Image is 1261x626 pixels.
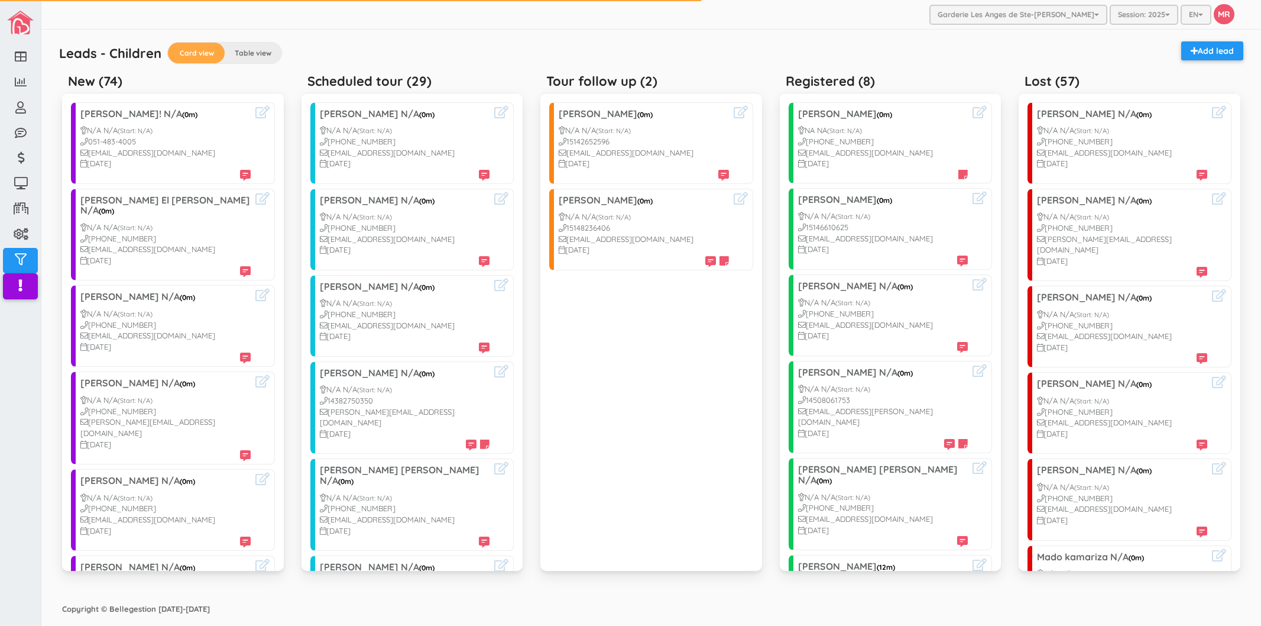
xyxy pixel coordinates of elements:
[80,195,251,216] h3: [PERSON_NAME] El [PERSON_NAME] N/A
[546,74,657,88] h5: Tour follow up (2)
[1037,515,1207,526] div: [DATE]
[1136,380,1152,389] span: (0m)
[559,222,729,234] div: 15148236406
[637,196,653,205] span: (0m)
[1074,311,1109,319] small: (Start: N/A)
[320,428,490,440] div: [DATE]
[320,514,490,525] div: [EMAIL_ADDRESS][DOMAIN_NAME]
[320,395,490,406] div: 14382750350
[80,330,251,341] div: [EMAIL_ADDRESS][DOMAIN_NAME]
[1037,493,1207,504] div: [PHONE_NUMBER]
[559,244,729,256] div: [DATE]
[816,476,832,485] span: (0m)
[118,224,153,232] small: (Start: N/A)
[1037,428,1207,440] div: [DATE]
[320,222,490,234] div: [PHONE_NUMBER]
[320,147,490,159] div: [EMAIL_ADDRESS][DOMAIN_NAME]
[320,298,490,309] div: N/A N/A
[637,110,653,119] span: (0m)
[80,503,251,514] div: [PHONE_NUMBER]
[1074,483,1109,492] small: (Start: N/A)
[798,320,968,331] div: [EMAIL_ADDRESS][DOMAIN_NAME]
[80,136,251,147] div: 051-483-4005
[798,233,968,244] div: [EMAIL_ADDRESS][DOMAIN_NAME]
[419,196,435,205] span: (0m)
[68,74,122,88] h5: New (74)
[1037,256,1207,267] div: [DATE]
[798,514,968,525] div: [EMAIL_ADDRESS][DOMAIN_NAME]
[182,110,197,119] span: (0m)
[357,386,392,394] small: (Start: N/A)
[357,127,392,135] small: (Start: N/A)
[1037,406,1207,418] div: [PHONE_NUMBER]
[798,281,968,292] h3: [PERSON_NAME] N/A
[225,43,281,63] label: Table view
[80,233,251,244] div: [PHONE_NUMBER]
[559,136,729,147] div: 15142652596
[1037,222,1207,234] div: [PHONE_NUMBER]
[320,282,490,292] h3: [PERSON_NAME] N/A
[80,439,251,450] div: [DATE]
[180,477,195,486] span: (0m)
[1037,568,1207,579] div: N/A N/A
[1025,74,1080,88] h5: Lost (57)
[827,127,862,135] small: (Start: N/A)
[320,158,490,169] div: [DATE]
[320,562,490,573] h3: [PERSON_NAME] N/A
[1136,466,1152,475] span: (0m)
[835,299,870,307] small: (Start: N/A)
[419,563,435,572] span: (0m)
[320,211,490,222] div: N/A N/A
[786,74,875,88] h5: Registered (8)
[798,492,968,503] div: N/A N/A
[559,158,729,169] div: [DATE]
[897,282,913,291] span: (0m)
[80,320,251,331] div: [PHONE_NUMBER]
[168,43,225,63] label: Card view
[80,395,251,406] div: N/A N/A
[80,292,251,302] h3: [PERSON_NAME] N/A
[559,109,729,120] h3: [PERSON_NAME]
[877,110,892,119] span: (0m)
[798,308,968,320] div: [PHONE_NUMBER]
[1136,110,1152,119] span: (0m)
[798,244,968,255] div: [DATE]
[80,562,251,573] h3: [PERSON_NAME] N/A
[559,147,729,159] div: [EMAIL_ADDRESS][DOMAIN_NAME]
[320,125,490,136] div: N/A N/A
[1037,158,1207,169] div: [DATE]
[80,492,251,504] div: N/A N/A
[798,464,968,485] h3: [PERSON_NAME] [PERSON_NAME] N/A
[80,417,251,438] div: [PERSON_NAME][EMAIL_ADDRESS][DOMAIN_NAME]
[1129,553,1144,562] span: (0m)
[798,330,968,341] div: [DATE]
[1037,331,1207,342] div: [EMAIL_ADDRESS][DOMAIN_NAME]
[1037,320,1207,331] div: [PHONE_NUMBER]
[798,562,968,572] h3: [PERSON_NAME]
[357,299,392,308] small: (Start: N/A)
[1074,213,1109,221] small: (Start: N/A)
[320,503,490,514] div: [PHONE_NUMBER]
[320,244,490,256] div: [DATE]
[80,147,251,159] div: [EMAIL_ADDRESS][DOMAIN_NAME]
[897,369,913,377] span: (0m)
[320,525,490,537] div: [DATE]
[1037,147,1207,159] div: [EMAIL_ADDRESS][DOMAIN_NAME]
[798,109,968,120] h3: [PERSON_NAME]
[1037,109,1207,120] h3: [PERSON_NAME] N/A
[80,476,251,486] h3: [PERSON_NAME] N/A
[320,368,490,379] h3: [PERSON_NAME] N/A
[798,158,968,169] div: [DATE]
[419,283,435,292] span: (0m)
[798,195,968,205] h3: [PERSON_NAME]
[1181,41,1243,60] a: Add lead
[798,297,968,308] div: N/A N/A
[118,494,153,502] small: (Start: N/A)
[338,477,354,486] span: (0m)
[320,136,490,147] div: [PHONE_NUMBER]
[320,331,490,342] div: [DATE]
[80,222,251,233] div: N/A N/A
[798,367,968,378] h3: [PERSON_NAME] N/A
[180,293,195,302] span: (0m)
[80,378,251,389] h3: [PERSON_NAME] N/A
